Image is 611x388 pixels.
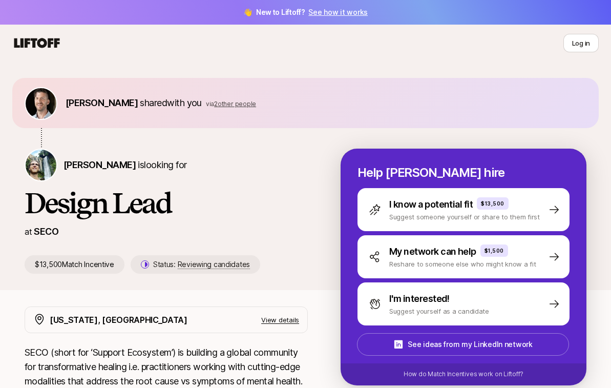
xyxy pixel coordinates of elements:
img: 023d175b_c578_411c_8928_0e969cf2b4b8.jfif [26,88,56,119]
p: Help [PERSON_NAME] hire [357,166,570,180]
p: is looking for [64,158,186,172]
span: Reviewing candidates [178,260,250,269]
span: via [206,100,214,108]
h1: Design Lead [25,188,308,218]
span: [PERSON_NAME] [66,97,138,108]
p: Reshare to someone else who might know a fit [389,259,536,269]
p: SECO [34,224,58,239]
span: 👋 New to Liftoff? [243,6,368,18]
p: $13,500 Match Incentive [25,255,124,274]
span: [PERSON_NAME] [64,159,136,170]
p: [US_STATE], [GEOGRAPHIC_DATA] [50,313,187,326]
p: I'm interested! [389,292,450,306]
a: See how it works [308,8,368,16]
p: Status: [153,258,250,271]
p: I know a potential fit [389,197,473,212]
p: See ideas from my LinkedIn network [408,338,532,351]
button: Log in [563,34,599,52]
img: Carter Cleveland [26,150,56,180]
p: at [25,225,32,238]
p: $1,500 [484,247,504,255]
p: Suggest someone yourself or share to them first [389,212,540,222]
p: How do Match Incentives work on Liftoff? [404,370,523,379]
p: $13,500 [481,199,504,208]
span: 2 other people [214,100,256,108]
p: shared [66,96,256,110]
p: My network can help [389,244,476,259]
span: with you [167,97,202,108]
p: View details [261,315,299,325]
p: Suggest yourself as a candidate [389,306,489,316]
button: See ideas from my LinkedIn network [357,333,569,356]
